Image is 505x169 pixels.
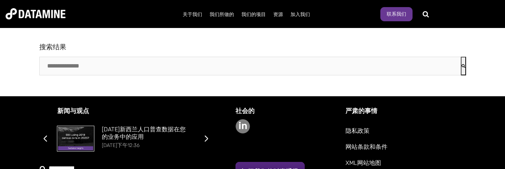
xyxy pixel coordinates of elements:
a: [DATE]新西兰人口普查数据在您的业务中的应用 [102,126,186,141]
a: 网站条款和条件 [346,142,464,158]
a: 隐私政策 [346,126,464,142]
font: 联系我们 [387,11,406,17]
font: 我们所做的 [210,12,234,17]
font: 严肃的事情 [346,107,377,115]
button: 搜索 [461,57,466,75]
font: 我们的项目 [241,12,266,17]
input: 这是一个带有自动建议功能的搜索字段。 [39,57,461,75]
font: 加入我们 [290,12,310,17]
font: [DATE]下午12:36 [102,142,140,148]
span: 下一个 [204,131,209,146]
font: 搜索结果 [39,43,66,51]
span: 以前的 [43,131,48,146]
font: 资源 [273,12,283,17]
font: 社会的 [235,107,255,115]
font: XML网站地图 [346,159,381,166]
font: 网站条款和条件 [346,143,387,150]
font: 关于我们 [183,12,202,17]
font: 新闻与观点 [57,107,89,115]
img: linkedin-color [235,119,250,134]
font: 隐私政策 [346,127,369,134]
img: 2023 年新西兰人口普查数据在您的业务中的应用 [57,126,94,151]
font: ‹ [43,131,48,146]
img: 数据挖掘 [6,8,66,19]
font: › [204,131,209,146]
